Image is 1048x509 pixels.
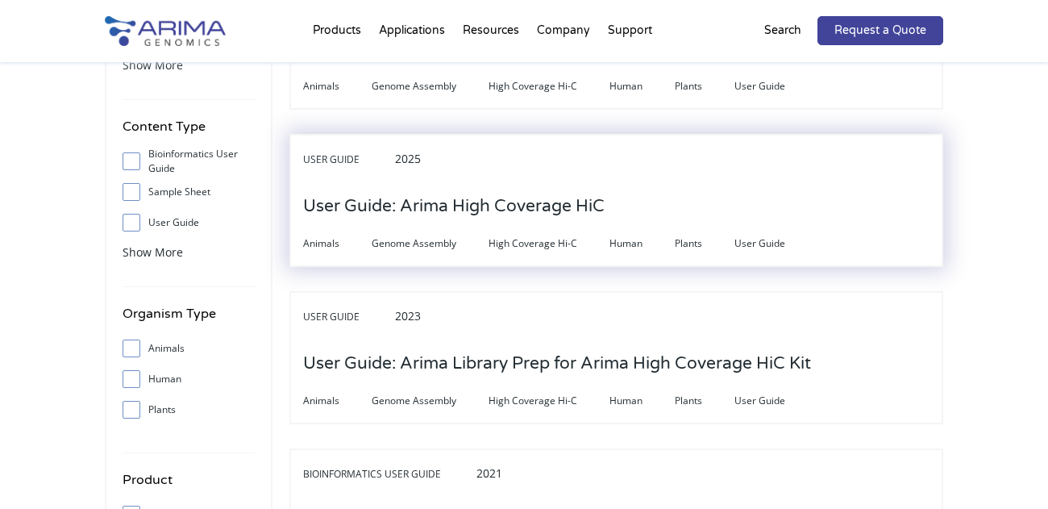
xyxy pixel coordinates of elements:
span: Genome Assembly [372,391,489,411]
span: Animals [303,234,372,253]
span: Human [609,234,675,253]
span: Plants [675,77,734,96]
span: Plants [675,234,734,253]
span: User Guide [734,234,817,253]
label: Bioinformatics User Guide [123,149,255,173]
span: High Coverage Hi-C [489,77,609,96]
span: User Guide [303,150,392,169]
span: Human [609,391,675,411]
a: User Guide: Arima Library Prep for Arima High Coverage HiC Kit [303,355,811,373]
label: Plants [123,398,255,422]
h3: User Guide: Arima High Coverage HiC [303,181,605,232]
img: Arima-Genomics-logo [105,16,226,46]
span: High Coverage Hi-C [489,234,609,253]
span: Bioinformatics User Guide [303,465,473,484]
span: High Coverage Hi-C [489,391,609,411]
span: 2023 [395,308,421,323]
span: Animals [303,391,372,411]
span: Genome Assembly [372,77,489,96]
span: User Guide [734,77,817,96]
span: Show More [123,57,183,73]
span: Plants [675,391,734,411]
p: Search [764,20,801,41]
label: User Guide [123,211,255,235]
span: Show More [123,244,183,260]
span: Animals [303,77,372,96]
label: Sample Sheet [123,180,255,204]
span: Genome Assembly [372,234,489,253]
span: User Guide [303,307,392,327]
h4: Content Type [123,116,255,149]
h4: Organism Type [123,303,255,336]
h4: Product [123,469,255,503]
span: User Guide [734,391,817,411]
h3: User Guide: Arima Library Prep for Arima High Coverage HiC Kit [303,339,811,389]
span: 2021 [476,465,502,481]
a: Request a Quote [817,16,943,45]
span: Human [609,77,675,96]
a: User Guide: Arima High Coverage HiC [303,198,605,215]
span: 2025 [395,151,421,166]
label: Animals [123,336,255,361]
label: Human [123,367,255,391]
